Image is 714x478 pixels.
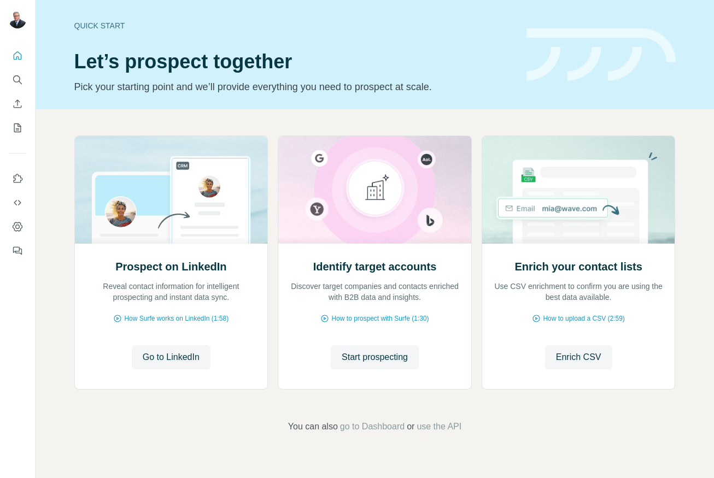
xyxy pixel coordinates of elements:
span: How Surfe works on LinkedIn (1:58) [124,314,229,323]
p: Reveal contact information for intelligent prospecting and instant data sync. [86,281,257,303]
img: Identify target accounts [278,136,472,244]
button: Enrich CSV [9,94,26,114]
span: Enrich CSV [556,351,601,364]
span: Start prospecting [342,351,408,364]
span: How to upload a CSV (2:59) [543,314,624,323]
button: My lists [9,118,26,138]
img: Avatar [9,11,26,28]
button: Use Surfe on LinkedIn [9,169,26,188]
h2: Identify target accounts [313,259,437,274]
button: go to Dashboard [340,420,405,433]
span: or [407,420,414,433]
span: You can also [288,420,338,433]
h2: Prospect on LinkedIn [115,259,226,274]
span: How to prospect with Surfe (1:30) [331,314,429,323]
h1: Let’s prospect together [74,51,513,73]
p: Discover target companies and contacts enriched with B2B data and insights. [289,281,460,303]
img: banner [526,28,676,81]
h2: Enrich your contact lists [514,259,642,274]
img: Enrich your contact lists [482,136,676,244]
button: Enrich CSV [545,345,612,369]
button: Dashboard [9,217,26,237]
button: Quick start [9,46,26,66]
button: Go to LinkedIn [132,345,210,369]
p: Use CSV enrichment to confirm you are using the best data available. [493,281,664,303]
button: Search [9,70,26,90]
div: Quick start [74,20,513,31]
span: Go to LinkedIn [143,351,200,364]
img: Prospect on LinkedIn [74,136,268,244]
button: Start prospecting [331,345,419,369]
button: Feedback [9,241,26,261]
p: Pick your starting point and we’ll provide everything you need to prospect at scale. [74,79,513,95]
button: use the API [417,420,461,433]
button: Use Surfe API [9,193,26,213]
